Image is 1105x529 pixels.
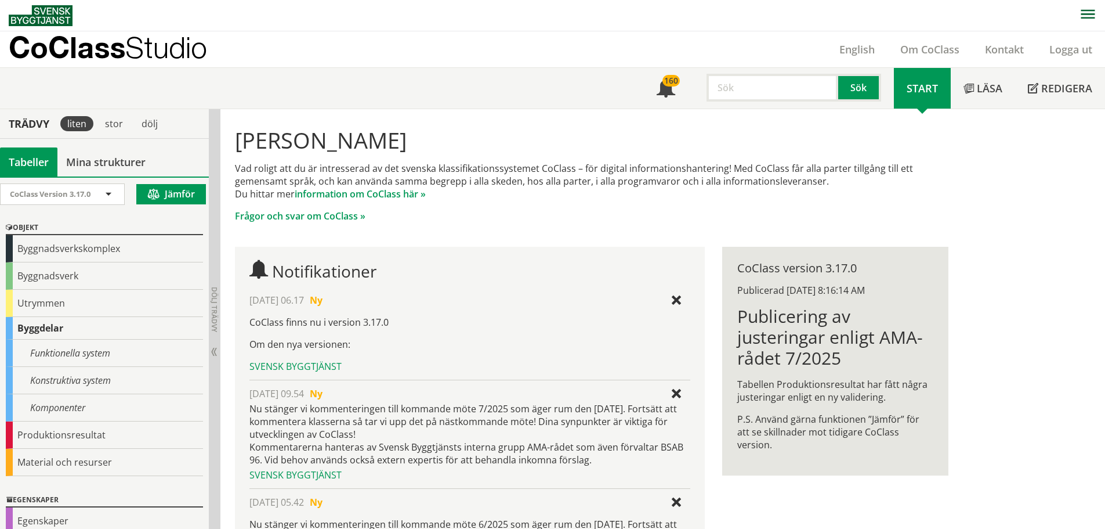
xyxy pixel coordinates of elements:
a: Om CoClass [887,42,972,56]
span: Dölj trädvy [209,287,219,332]
div: Utrymmen [6,290,203,317]
img: Svensk Byggtjänst [9,5,73,26]
div: Byggnadsverk [6,262,203,290]
a: information om CoClass här » [295,188,426,200]
span: Läsa [977,81,1002,95]
a: Frågor och svar om CoClass » [235,210,365,222]
a: Kontakt [972,42,1037,56]
div: Material och resurser [6,449,203,476]
span: Ny [310,387,323,400]
span: Notifikationer [657,80,675,99]
p: Tabellen Produktionsresultat har fått några justeringar enligt en ny validering. [737,378,933,404]
span: Start [907,81,938,95]
button: Jämför [136,184,206,204]
span: [DATE] 05.42 [249,496,304,509]
div: Objekt [6,221,203,235]
span: CoClass Version 3.17.0 [10,189,90,199]
div: Byggdelar [6,317,203,340]
span: Notifikationer [272,260,376,282]
a: English [827,42,887,56]
div: Trädvy [2,117,56,130]
a: Start [894,68,951,109]
button: Sök [838,74,881,102]
div: Nu stänger vi kommenteringen till kommande möte 7/2025 som äger rum den [DATE]. Fortsätt att komm... [249,402,690,466]
span: Ny [310,294,323,307]
div: Svensk Byggtjänst [249,469,690,481]
div: Publicerad [DATE] 8:16:14 AM [737,284,933,297]
p: P.S. Använd gärna funktionen ”Jämför” för att se skillnader mot tidigare CoClass version. [737,413,933,451]
div: 160 [662,75,680,87]
div: Svensk Byggtjänst [249,360,690,373]
div: Funktionella system [6,340,203,367]
h1: Publicering av justeringar enligt AMA-rådet 7/2025 [737,306,933,369]
div: Produktionsresultat [6,422,203,449]
div: dölj [135,116,165,131]
h1: [PERSON_NAME] [235,127,948,153]
span: [DATE] 09.54 [249,387,304,400]
span: Ny [310,496,323,509]
a: Logga ut [1037,42,1105,56]
a: CoClassStudio [9,31,232,67]
a: Mina strukturer [57,147,154,177]
p: CoClass finns nu i version 3.17.0 [249,316,690,329]
div: stor [98,116,130,131]
span: [DATE] 06.17 [249,294,304,307]
span: Redigera [1041,81,1092,95]
p: Om den nya versionen: [249,338,690,351]
div: Byggnadsverkskomplex [6,235,203,262]
a: Läsa [951,68,1015,109]
p: CoClass [9,41,207,54]
div: liten [60,116,93,131]
div: Konstruktiva system [6,367,203,394]
div: CoClass version 3.17.0 [737,262,933,275]
div: Komponenter [6,394,203,422]
p: Vad roligt att du är intresserad av det svenska klassifikationssystemet CoClass – för digital inf... [235,162,948,200]
a: 160 [644,68,688,109]
span: Studio [125,30,207,64]
div: Egenskaper [6,494,203,508]
a: Redigera [1015,68,1105,109]
input: Sök [707,74,838,102]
